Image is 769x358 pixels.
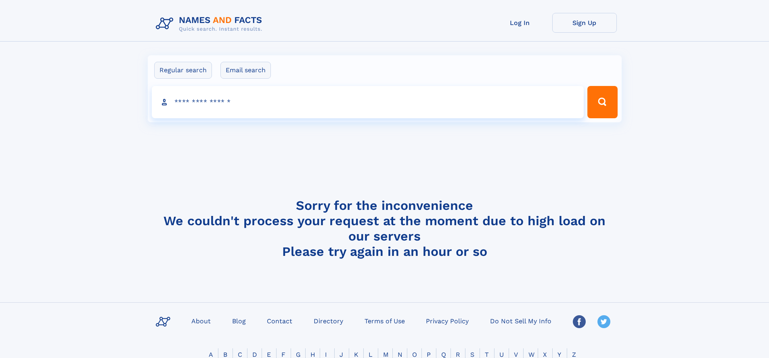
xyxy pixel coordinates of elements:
h4: Sorry for the inconvenience We couldn't process your request at the moment due to high load on ou... [153,198,617,259]
a: About [188,315,214,327]
input: search input [152,86,584,118]
a: Do Not Sell My Info [487,315,555,327]
img: Twitter [597,315,610,328]
a: Contact [264,315,295,327]
button: Search Button [587,86,617,118]
a: Terms of Use [361,315,408,327]
a: Directory [310,315,346,327]
label: Email search [220,62,271,79]
a: Sign Up [552,13,617,33]
img: Logo Names and Facts [153,13,269,35]
a: Blog [229,315,249,327]
img: Facebook [573,315,586,328]
a: Privacy Policy [423,315,472,327]
label: Regular search [154,62,212,79]
a: Log In [488,13,552,33]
